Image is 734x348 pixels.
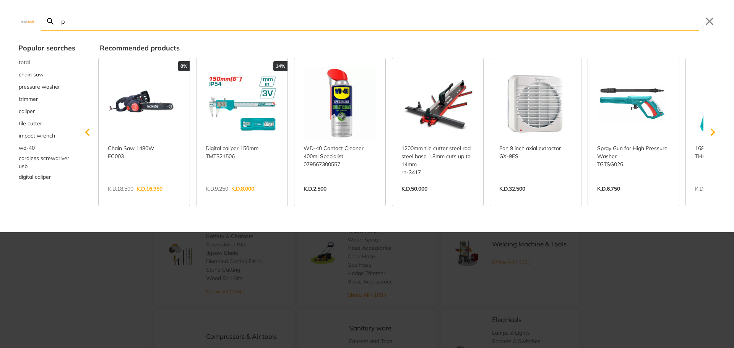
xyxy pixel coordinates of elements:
[18,142,75,154] button: Select suggestion: wd-40
[19,107,35,115] span: caliper
[18,81,75,93] button: Select suggestion: pressure washer
[18,171,75,183] div: Suggestion: digital caliper
[19,132,55,140] span: impact wrench
[18,93,75,105] button: Select suggestion: trimmer
[18,171,75,183] button: Select suggestion: digital caliper
[19,154,75,170] span: cordless screwdriver usb
[80,125,95,140] svg: Scroll left
[19,173,51,181] span: digital caliper
[18,68,75,81] button: Select suggestion: chain saw
[18,93,75,105] div: Suggestion: trimmer
[273,61,287,71] div: 14%
[18,19,37,23] img: Close
[19,144,35,152] span: wd-40
[18,68,75,81] div: Suggestion: chain saw
[19,83,60,91] span: pressure washer
[18,154,75,171] div: Suggestion: cordless screwdriver usb
[60,12,699,30] input: Search…
[18,105,75,117] div: Suggestion: caliper
[18,43,75,53] div: Popular searches
[705,125,720,140] svg: Scroll right
[18,129,75,142] div: Suggestion: impact wrench
[18,81,75,93] div: Suggestion: pressure washer
[18,56,75,68] button: Select suggestion: total
[19,71,44,79] span: chain saw
[18,142,75,154] div: Suggestion: wd-40
[178,61,190,71] div: 8%
[18,56,75,68] div: Suggestion: total
[18,117,75,129] div: Suggestion: tile cutter
[18,105,75,117] button: Select suggestion: caliper
[703,15,716,28] button: Close
[19,58,30,66] span: total
[18,129,75,142] button: Select suggestion: impact wrench
[100,43,716,53] div: Recommended products
[18,117,75,129] button: Select suggestion: tile cutter
[46,17,55,26] svg: Search
[19,95,38,103] span: trimmer
[18,154,75,171] button: Select suggestion: cordless screwdriver usb
[19,120,42,128] span: tile cutter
